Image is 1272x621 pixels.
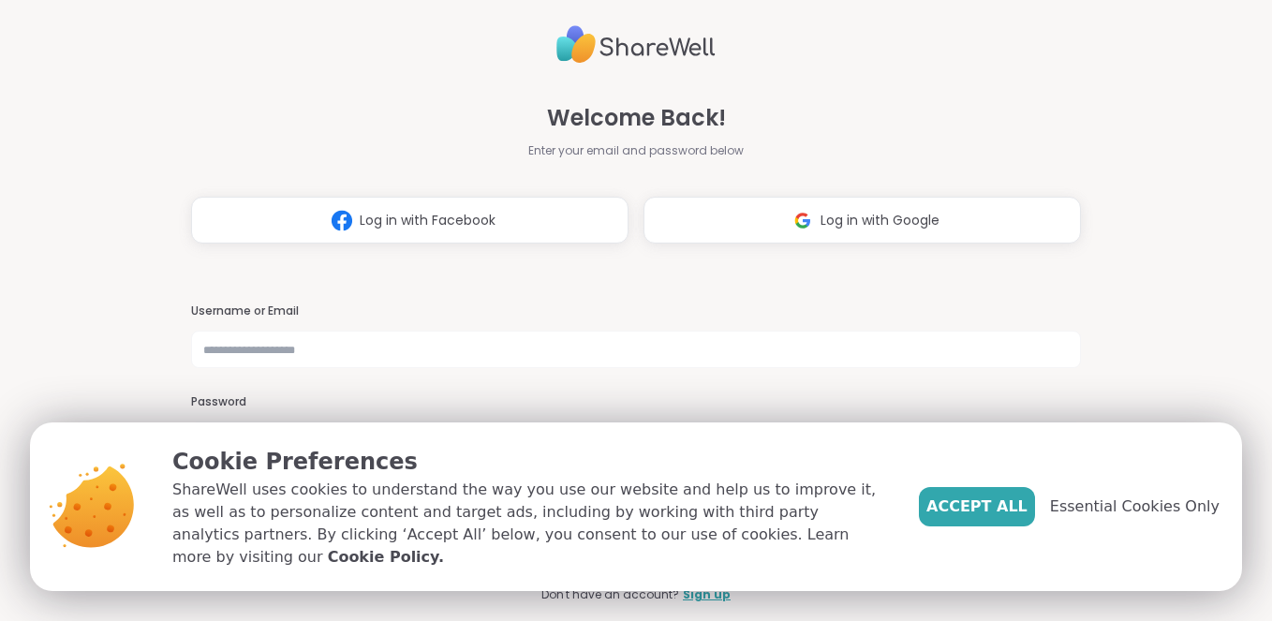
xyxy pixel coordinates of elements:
[821,211,939,230] span: Log in with Google
[683,586,731,603] a: Sign up
[528,142,744,159] span: Enter your email and password below
[360,211,495,230] span: Log in with Facebook
[547,101,726,135] span: Welcome Back!
[643,197,1081,244] button: Log in with Google
[172,479,889,569] p: ShareWell uses cookies to understand the way you use our website and help us to improve it, as we...
[328,546,444,569] a: Cookie Policy.
[785,203,821,238] img: ShareWell Logomark
[556,18,716,71] img: ShareWell Logo
[324,203,360,238] img: ShareWell Logomark
[191,197,629,244] button: Log in with Facebook
[926,495,1028,518] span: Accept All
[191,394,1082,410] h3: Password
[191,303,1082,319] h3: Username or Email
[919,487,1035,526] button: Accept All
[1050,495,1220,518] span: Essential Cookies Only
[541,586,679,603] span: Don't have an account?
[172,445,889,479] p: Cookie Preferences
